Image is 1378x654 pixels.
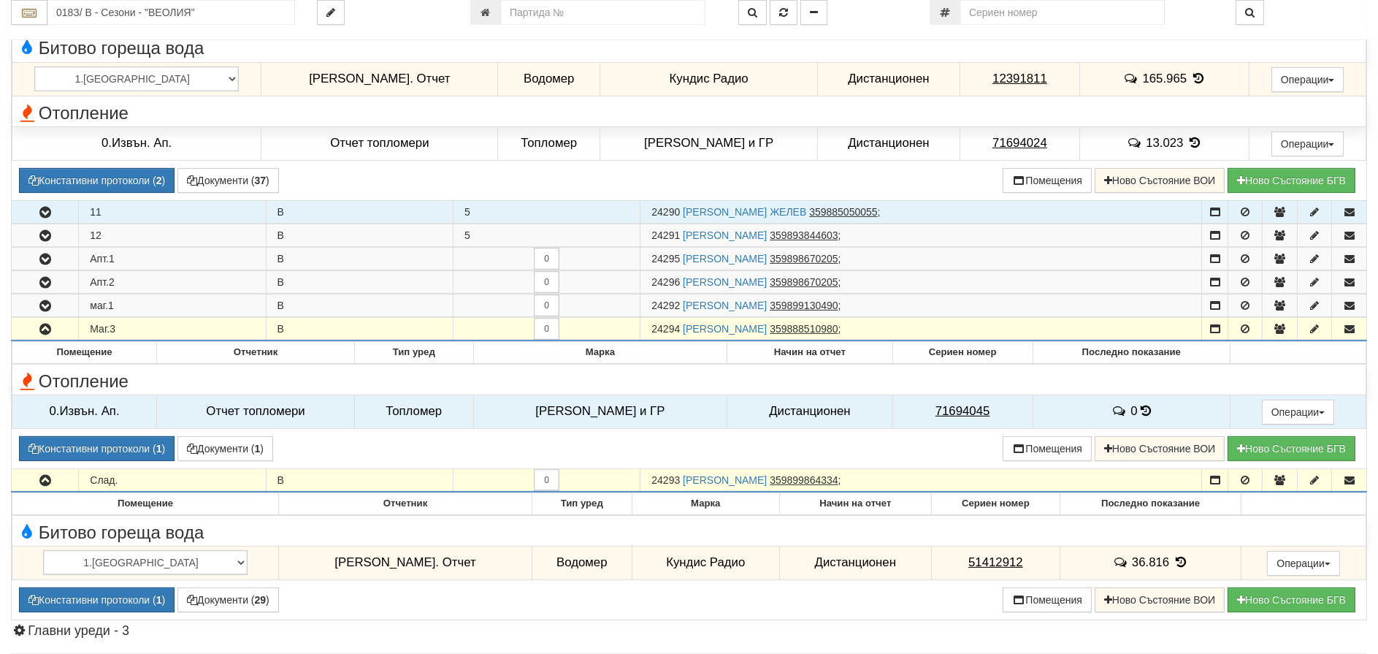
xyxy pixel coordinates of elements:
td: В [266,247,453,270]
span: 5 [464,229,470,241]
a: [PERSON_NAME] [683,323,767,335]
button: Новo Състояние БГВ [1228,436,1355,461]
b: 1 [156,443,162,455]
button: Операции [1267,551,1340,576]
button: Помещения [1003,168,1092,193]
td: Дистанционен [727,395,892,429]
a: [PERSON_NAME] [683,474,767,486]
th: Сериен номер [931,493,1060,514]
h4: Главни уреди - 3 [11,624,1367,639]
td: маг.1 [79,294,266,316]
td: Топломер [354,395,473,429]
button: Новo Състояние БГВ [1228,168,1355,193]
button: Ново Състояние ВОИ [1095,168,1225,193]
span: 36.816 [1132,556,1169,570]
th: Тип уред [354,341,473,363]
b: 37 [255,175,267,186]
td: [PERSON_NAME] и ГР [600,127,817,161]
a: [PERSON_NAME] [683,300,767,311]
td: Апт.1 [79,247,266,270]
span: Партида № [651,474,680,486]
button: Помещения [1003,588,1092,612]
span: Партида № [651,323,680,335]
span: Отопление [16,372,129,391]
a: [PERSON_NAME] [683,253,767,265]
span: Отчет топломери [206,404,305,418]
button: Констативни протоколи (1) [19,436,175,461]
th: Последно показание [1033,341,1230,363]
td: В [266,200,453,223]
th: Помещение [12,341,157,363]
span: 0 [1130,405,1137,419]
b: 29 [255,594,267,606]
td: ; [640,247,1202,270]
button: Операции [1271,132,1344,156]
td: 12 [79,224,266,246]
th: Сериен номер [892,341,1033,363]
span: История на показанията [1190,72,1206,85]
tcxspan: Call 359899130490 via 3CX [770,300,838,311]
span: [PERSON_NAME]. Отчет [309,72,450,85]
tcxspan: Call 359898670205 via 3CX [770,253,838,265]
td: ; [640,468,1202,492]
button: Документи (1) [177,436,273,461]
tcxspan: Call 359893844603 via 3CX [770,229,838,241]
td: В [266,270,453,293]
td: Кундис Радио [632,546,779,579]
tcxspan: Call 359885050055 via 3CX [809,206,877,218]
span: 5 [464,206,470,218]
span: История на показанията [1141,404,1151,418]
td: Дистанционен [818,62,960,96]
button: Операции [1262,400,1335,425]
td: Маг.3 [79,317,266,341]
span: Партида № [651,276,680,288]
button: Документи (29) [177,588,279,612]
td: Дистанционен [818,127,960,161]
button: Документи (37) [177,168,279,193]
td: В [266,294,453,316]
td: Водомер [498,62,600,96]
td: [PERSON_NAME] и ГР [473,395,727,429]
span: 165.965 [1143,72,1187,86]
td: ; [640,317,1202,341]
tcxspan: Call 359888510980 via 3CX [770,323,838,335]
td: 0.Извън. Ап. [12,127,261,161]
span: Партида № [651,229,680,241]
span: Битово гореща вода [16,39,204,58]
span: Отчет топломери [330,136,429,150]
span: Битово гореща вода [16,523,204,542]
button: Помещения [1003,436,1092,461]
span: История на забележките [1113,555,1132,569]
th: Отчетник [279,493,532,514]
span: История на забележките [1127,136,1146,150]
span: Партида № [651,206,680,218]
td: ; [640,270,1202,293]
span: Партида № [651,253,680,265]
td: Водомер [532,546,632,579]
th: Отчетник [157,341,355,363]
td: Слад. [79,468,266,492]
button: Ново Състояние ВОИ [1095,436,1225,461]
span: История на забележките [1111,404,1130,418]
td: ; [640,200,1202,223]
button: Констативни протоколи (2) [19,168,175,193]
tcxspan: Call 359898670205 via 3CX [770,276,838,288]
button: Ново Състояние ВОИ [1095,588,1225,612]
th: Начин на отчет [727,341,892,363]
a: [PERSON_NAME] [683,229,767,241]
b: 1 [255,443,261,455]
th: Помещение [12,493,279,514]
a: [PERSON_NAME] ЖЕЛЕВ [683,206,806,218]
td: Дистанционен [779,546,931,579]
button: Констативни протоколи (1) [19,588,175,612]
tcxspan: Call 359899864334 via 3CX [770,474,838,486]
span: [PERSON_NAME]. Отчет [334,555,475,569]
th: Марка [632,493,779,514]
td: ; [640,224,1202,246]
span: Отопление [16,104,129,123]
td: Апт.2 [79,270,266,293]
span: 13.023 [1146,137,1183,151]
td: В [266,468,453,492]
span: Партида № [651,300,680,311]
td: В [266,224,453,246]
